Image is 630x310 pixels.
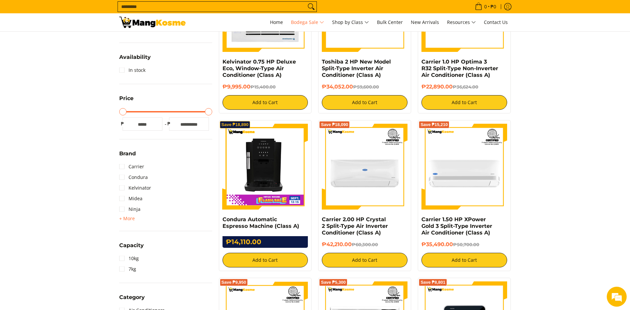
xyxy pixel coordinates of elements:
[119,243,144,253] summary: Open
[119,55,151,65] summary: Open
[322,83,407,90] h6: ₱34,052.00
[421,241,507,248] h6: ₱35,490.00
[223,59,296,78] a: Kelvinator 0.75 HP Deluxe Eco, Window-Type Air Conditioner (Class A)
[119,96,134,101] span: Price
[421,59,498,78] a: Carrier 1.0 HP Optima 3 R32 Split-Type Non-Inverter Air Conditioner (Class A)
[119,243,144,248] span: Capacity
[119,215,135,223] summary: Open
[481,13,511,31] a: Contact Us
[39,84,92,151] span: We're online!
[322,241,407,248] h6: ₱42,210.00
[223,216,299,229] a: Condura Automatic Espresso Machine (Class A)
[421,124,507,210] img: Carrier 1.50 HP XPower Gold 3 Split-Type Inverter Air Conditioner (Class A)
[352,242,378,247] del: ₱60,300.00
[119,65,145,76] a: In stock
[444,13,479,31] a: Resources
[119,120,126,127] span: ₱
[453,242,479,247] del: ₱50,700.00
[421,253,507,267] button: Add to Cart
[119,253,139,264] a: 10kg
[447,18,476,27] span: Resources
[119,17,186,28] img: Bodega Sale l Mang Kosme: Cost-Efficient &amp; Quality Home Appliances
[374,13,406,31] a: Bulk Center
[473,3,498,10] span: •
[421,216,492,236] a: Carrier 1.50 HP XPower Gold 3 Split-Type Inverter Air Conditioner (Class A)
[306,2,316,12] button: Search
[223,124,308,210] img: Condura Automatic Espresso Machine (Class A)
[223,236,308,248] h6: ₱14,110.00
[484,19,508,25] span: Contact Us
[3,182,127,205] textarea: Type your message and hit 'Enter'
[119,204,140,215] a: Ninja
[267,13,286,31] a: Home
[407,13,442,31] a: New Arrivals
[420,280,445,284] span: Save ₱8,801
[223,253,308,267] button: Add to Cart
[119,295,145,300] span: Category
[322,95,407,110] button: Add to Cart
[119,193,142,204] a: Midea
[223,95,308,110] button: Add to Cart
[353,84,379,89] del: ₱59,600.00
[453,84,478,89] del: ₱36,624.00
[119,96,134,106] summary: Open
[119,161,144,172] a: Carrier
[321,280,346,284] span: Save ₱5,300
[322,253,407,267] button: Add to Cart
[35,37,112,46] div: Chat with us now
[288,13,327,31] a: Bodega Sale
[421,83,507,90] h6: ₱22,890.00
[119,172,148,183] a: Condura
[119,151,136,156] span: Brand
[483,4,488,9] span: 0
[222,123,249,127] span: Save ₱18,890
[109,3,125,19] div: Minimize live chat window
[119,264,136,274] a: 7kg
[329,13,372,31] a: Shop by Class
[119,55,151,60] span: Availability
[322,124,407,210] img: Carrier 2.00 HP Crystal 2 Split-Type Air Inverter Conditioner (Class A)
[421,95,507,110] button: Add to Cart
[291,18,324,27] span: Bodega Sale
[321,123,348,127] span: Save ₱18,090
[322,216,388,236] a: Carrier 2.00 HP Crystal 2 Split-Type Air Inverter Conditioner (Class A)
[119,216,135,221] span: + More
[119,151,136,161] summary: Open
[192,13,511,31] nav: Main Menu
[377,19,403,25] span: Bulk Center
[411,19,439,25] span: New Arrivals
[270,19,283,25] span: Home
[490,4,497,9] span: ₱0
[420,123,448,127] span: Save ₱15,210
[332,18,369,27] span: Shop by Class
[119,183,151,193] a: Kelvinator
[250,84,276,89] del: ₱15,400.00
[166,120,172,127] span: ₱
[222,280,246,284] span: Save ₱9,950
[119,295,145,305] summary: Open
[322,59,391,78] a: Toshiba 2 HP New Model Split-Type Inverter Air Conditioner (Class A)
[223,83,308,90] h6: ₱9,995.00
